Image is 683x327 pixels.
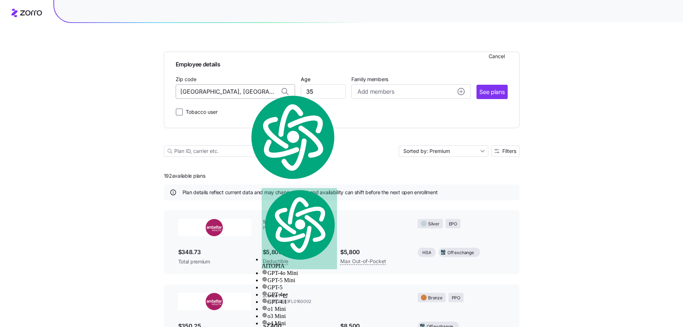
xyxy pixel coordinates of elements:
[262,269,267,275] img: gpt-black.svg
[476,85,507,99] button: See plans
[262,298,267,304] img: gpt-black.svg
[491,145,520,157] button: Filters
[262,291,267,296] img: gpt-black.svg
[164,145,271,157] input: Plan ID, carrier etc.
[262,319,337,327] div: o4 Mini
[399,145,488,157] input: Sort by
[262,284,337,291] div: GPT-5
[351,76,471,83] span: Family members
[262,305,267,311] img: gpt-black.svg
[452,295,460,302] span: PPO
[486,51,508,62] button: Cancel
[178,258,251,265] span: Total premium
[178,248,251,257] span: $348.73
[351,84,471,99] button: Add membersadd icon
[489,53,505,60] span: Cancel
[262,188,337,270] div: AITOPIA
[340,248,406,257] span: $5,800
[178,293,251,310] img: Ambetter
[262,298,337,305] div: GPT-4.1
[357,87,394,96] span: Add members
[262,319,267,325] img: gpt-black.svg
[447,249,474,256] span: Off exchange
[247,93,337,181] img: logo.svg
[176,84,295,99] input: Zip code
[428,295,442,302] span: Bronze
[479,88,504,97] span: See plans
[164,172,205,179] span: 192 available plans
[262,312,267,318] img: gpt-black.svg
[183,108,218,116] label: Tobacco user
[262,276,337,284] div: GPT-5 Mini
[262,269,337,276] div: GPT-4o Mini
[449,221,457,228] span: EPO
[422,249,431,256] span: HSA
[262,188,337,262] img: logo.svg
[301,75,310,83] label: Age
[457,88,465,95] svg: add icon
[262,291,337,298] div: GPT-4o
[262,284,267,289] img: gpt-black.svg
[182,189,438,196] span: Plan details reflect current data and may change. Prices and availability can shift before the ne...
[176,58,508,69] span: Employee details
[176,75,196,83] label: Zip code
[178,219,251,236] img: Ambetter
[502,149,516,154] span: Filters
[262,305,337,312] div: o1 Mini
[301,84,346,99] input: Age
[340,257,386,266] span: Max Out-of-Pocket
[262,312,337,319] div: o3 Mini
[262,276,267,282] img: gpt-black.svg
[428,221,440,228] span: Silver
